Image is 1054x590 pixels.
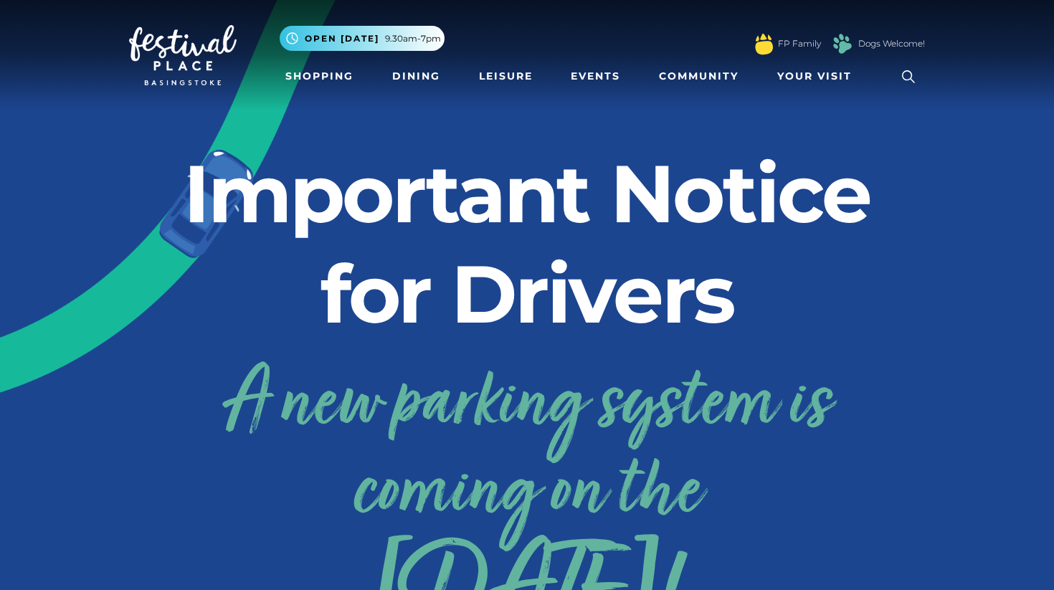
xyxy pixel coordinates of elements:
a: Events [565,63,626,90]
a: Community [653,63,744,90]
button: Open [DATE] 9.30am-7pm [280,26,445,51]
a: Leisure [473,63,538,90]
a: Your Visit [771,63,865,90]
span: Open [DATE] [305,32,379,45]
a: Dining [386,63,446,90]
a: Dogs Welcome! [858,37,925,50]
a: Shopping [280,63,359,90]
h2: Important Notice for Drivers [129,143,925,344]
span: 9.30am-7pm [385,32,441,45]
a: FP Family [778,37,821,50]
span: Your Visit [777,69,852,84]
img: Festival Place Logo [129,25,237,85]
